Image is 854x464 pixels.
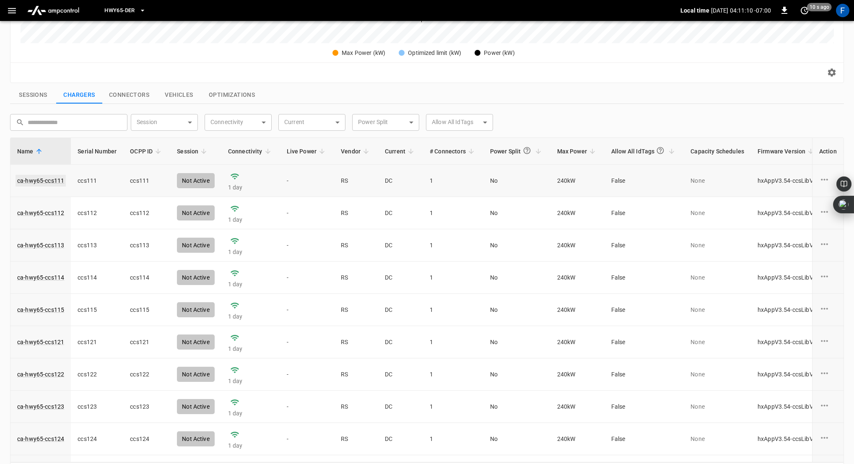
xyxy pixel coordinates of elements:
p: 1 day [228,183,273,192]
span: 10 s ago [807,3,832,11]
td: DC [378,165,423,197]
span: Vendor [341,146,371,156]
td: ccs115 [71,294,123,326]
td: - [280,326,335,358]
td: - [280,229,335,262]
td: 1 [423,326,483,358]
td: DC [378,358,423,391]
td: - [280,197,335,229]
div: Not Active [177,238,215,253]
td: - [280,262,335,294]
td: DC [378,262,423,294]
td: - [280,358,335,391]
td: RS [334,229,378,262]
span: # Connectors [430,146,477,156]
td: RS [334,391,378,423]
td: ccs112 [123,197,170,229]
td: ccs115 [123,294,170,326]
td: hxAppV3.54-ccsLibV3.4 [751,326,828,358]
td: hxAppV3.54-ccsLibV3.4 [751,229,828,262]
td: DC [378,423,423,455]
p: None [690,209,744,217]
td: ccs122 [71,358,123,391]
div: Not Active [177,334,215,350]
td: 1 [423,391,483,423]
td: ccs122 [123,358,170,391]
td: 240 kW [550,165,605,197]
p: 1 day [228,377,273,385]
div: charge point options [819,433,837,445]
div: charge point options [819,271,837,284]
td: hxAppV3.54-ccsLibV3.4 [751,391,828,423]
td: ccs114 [71,262,123,294]
td: No [483,197,550,229]
p: Local time [680,6,709,15]
a: ca-hwy65-ccs111 [16,175,66,187]
span: Firmware Version [758,146,816,156]
a: ca-hwy65-ccs114 [17,273,64,282]
span: Name [17,146,44,156]
p: None [690,402,744,411]
button: set refresh interval [798,4,811,17]
td: - [280,423,335,455]
th: Serial Number [71,138,123,165]
td: DC [378,294,423,326]
span: Connectivity [228,146,273,156]
td: False [605,229,684,262]
td: RS [334,358,378,391]
td: ccs113 [123,229,170,262]
div: charge point options [819,400,837,413]
td: ccs112 [71,197,123,229]
td: False [605,326,684,358]
td: hxAppV3.54-ccsLibV3.4 [751,358,828,391]
td: RS [334,423,378,455]
td: False [605,262,684,294]
td: hxAppV3.54-ccsLibV3.4 [751,423,828,455]
td: 240 kW [550,262,605,294]
div: charge point options [819,207,837,219]
td: No [483,165,550,197]
td: No [483,358,550,391]
td: No [483,423,550,455]
td: False [605,197,684,229]
td: - [280,391,335,423]
td: False [605,391,684,423]
td: ccs124 [71,423,123,455]
td: DC [378,391,423,423]
td: 240 kW [550,294,605,326]
a: ca-hwy65-ccs115 [17,306,64,314]
td: ccs111 [71,165,123,197]
th: Capacity Schedules [684,138,751,165]
p: None [690,338,744,346]
td: No [483,326,550,358]
button: show latest optimizations [202,86,262,104]
div: charge point options [819,239,837,251]
td: ccs114 [123,262,170,294]
p: 1 day [228,312,273,321]
td: 1 [423,294,483,326]
div: Not Active [177,270,215,285]
td: RS [334,326,378,358]
p: 1 day [228,280,273,288]
th: Action [812,138,844,165]
span: Max Power [557,146,598,156]
td: DC [378,197,423,229]
a: ca-hwy65-ccs113 [17,241,64,249]
td: ccs121 [71,326,123,358]
p: None [690,273,744,282]
td: hxAppV3.54-ccsLibV3.4 [751,262,828,294]
div: charge point options [819,303,837,316]
td: No [483,229,550,262]
p: None [690,176,744,185]
div: charge point options [819,336,837,348]
div: charge point options [819,174,837,187]
div: charge point options [819,368,837,381]
td: 240 kW [550,197,605,229]
span: HWY65-DER [104,6,135,16]
span: Allow All IdTags [611,143,677,159]
div: Max Power (kW) [342,49,385,57]
td: 240 kW [550,326,605,358]
p: [DATE] 04:11:10 -07:00 [711,6,771,15]
td: 1 [423,229,483,262]
div: Not Active [177,367,215,382]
